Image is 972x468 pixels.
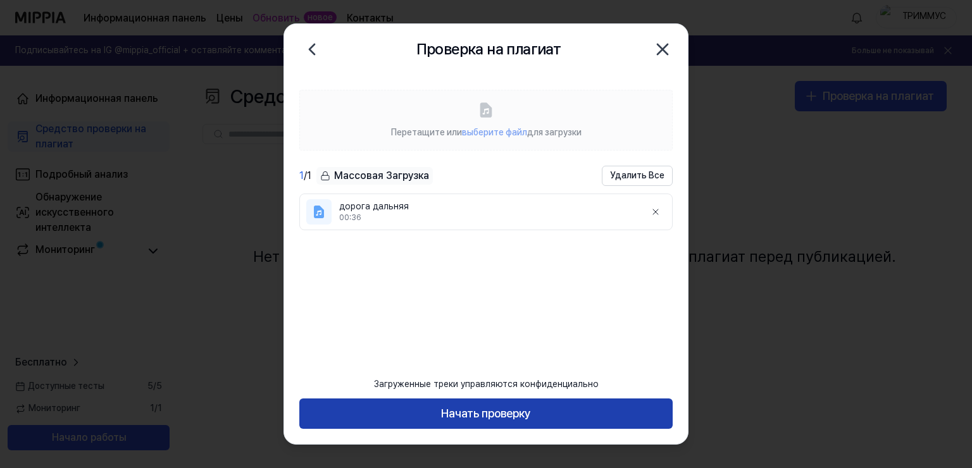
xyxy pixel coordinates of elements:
button: Начать проверку [299,398,673,429]
button: Удалить Все [602,166,673,186]
span: 1 [299,169,304,182]
div: 00:36 [339,212,635,223]
ya-tr-span: Проверка на плагиат [416,40,561,58]
ya-tr-span: дорога дальняя [339,201,409,211]
ya-tr-span: выберите файл [462,127,527,137]
ya-tr-span: для загрузки [527,127,582,137]
ya-tr-span: Массовая Загрузка [334,168,429,183]
ya-tr-span: Загруженные треки управляются конфиденциально [374,379,599,389]
ya-tr-span: Перетащите или [391,127,462,137]
div: / 1 [299,168,311,183]
ya-tr-span: Удалить Все [610,169,664,182]
button: Массовая Загрузка [316,167,433,185]
ya-tr-span: Начать проверку [441,405,531,423]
